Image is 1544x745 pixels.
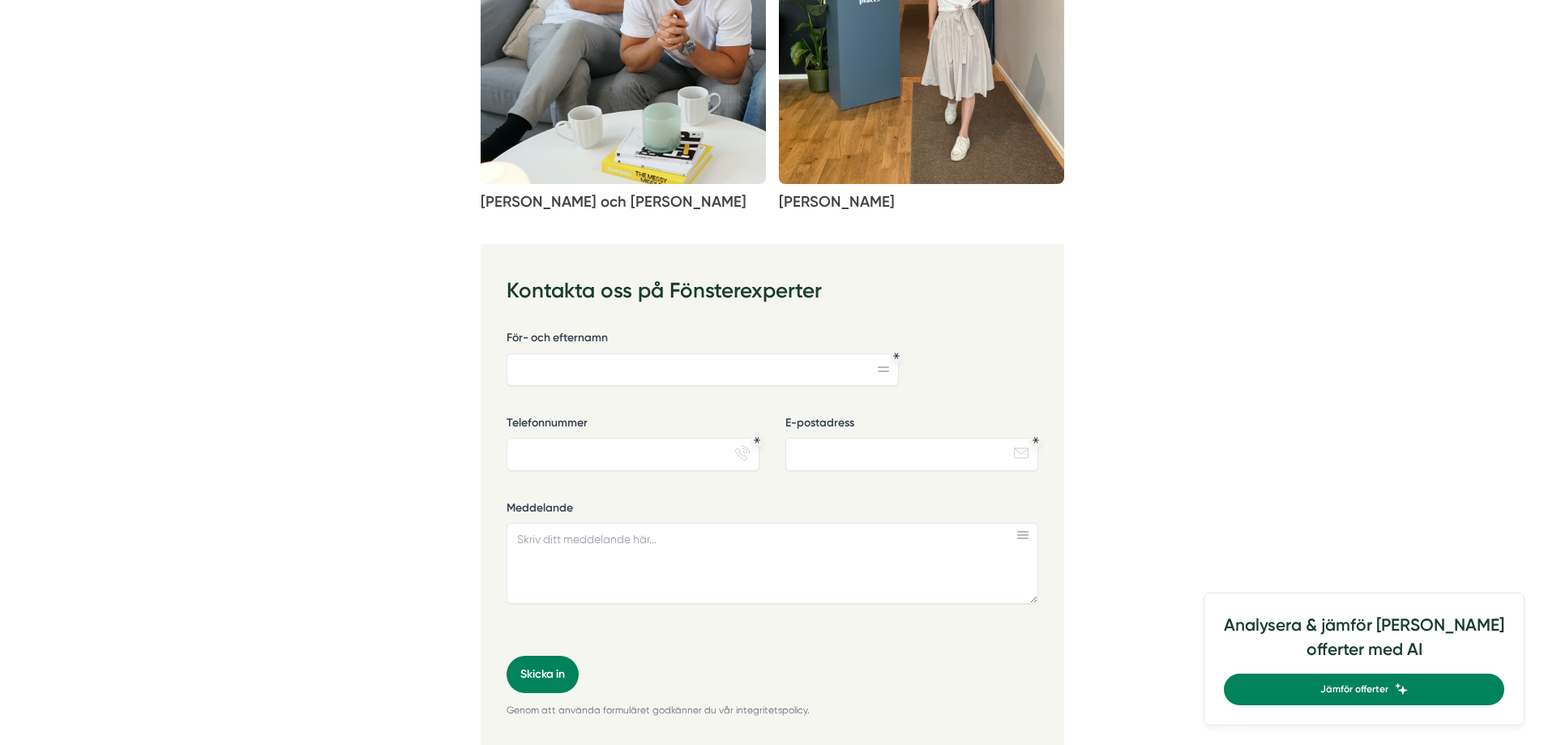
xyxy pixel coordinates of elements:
[1224,613,1504,674] h4: Analysera & jämför [PERSON_NAME] offerter med AI
[785,415,1038,435] label: E-postadress
[1033,437,1039,443] div: Obligatoriskt
[507,500,1038,520] label: Meddelande
[1320,682,1388,697] span: Jämför offerter
[893,353,900,359] div: Obligatoriskt
[1224,674,1504,705] a: Jämför offerter
[507,656,579,693] button: Skicka in
[507,415,759,435] label: Telefonnummer
[507,703,1038,718] p: Genom att använda formuläret godkänner du vår integritetspolicy.
[507,270,1038,315] h3: Kontakta oss på Fönsterexperter
[507,330,899,350] label: För- och efternamn
[754,437,760,443] div: Obligatoriskt
[481,191,766,215] p: [PERSON_NAME] och [PERSON_NAME]
[779,191,1064,215] p: [PERSON_NAME]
